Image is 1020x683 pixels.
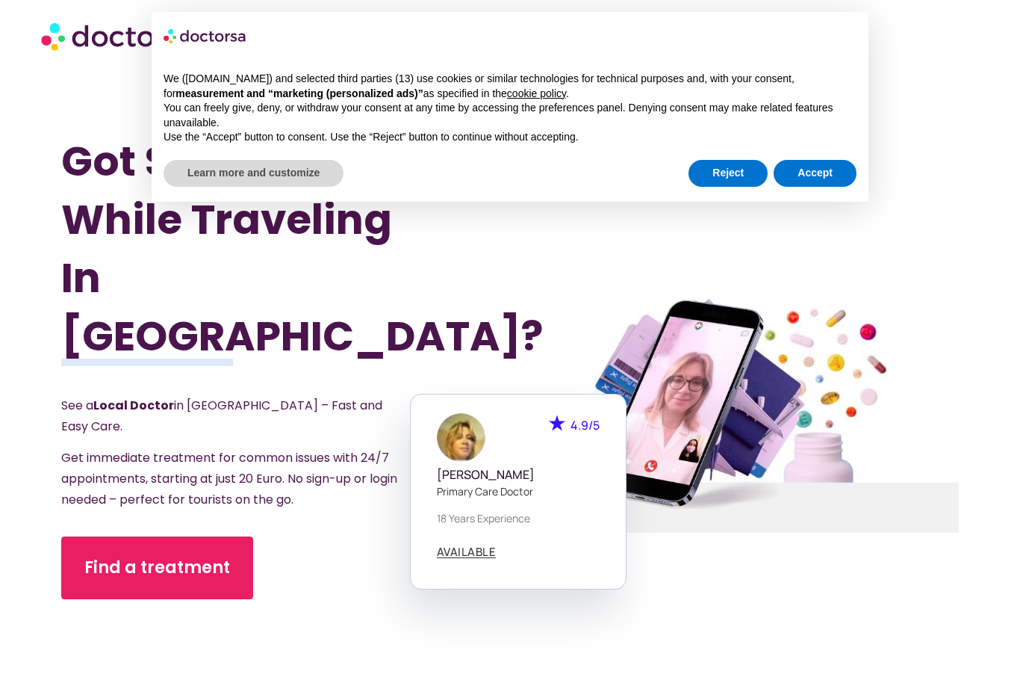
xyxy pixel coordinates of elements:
[164,101,856,130] p: You can freely give, deny, or withdraw your consent at any time by accessing the preferences pane...
[437,546,497,557] span: AVAILABLE
[164,24,247,48] img: logo
[570,417,600,433] span: 4.9/5
[61,397,382,435] span: See a in [GEOGRAPHIC_DATA] – Fast and Easy Care.
[84,556,230,580] span: Find a treatment
[175,87,423,99] strong: measurement and “marketing (personalized ads)”
[437,468,600,482] h5: [PERSON_NAME]
[688,160,768,187] button: Reject
[61,132,443,365] h1: Got Sick While Traveling In [GEOGRAPHIC_DATA]?
[507,87,566,99] a: cookie policy
[93,397,174,414] strong: Local Doctor
[164,130,856,145] p: Use the “Accept” button to consent. Use the “Reject” button to continue without accepting.
[774,160,856,187] button: Accept
[437,510,600,526] p: 18 years experience
[164,72,856,101] p: We ([DOMAIN_NAME]) and selected third parties (13) use cookies or similar technologies for techni...
[437,546,497,558] a: AVAILABLE
[164,160,343,187] button: Learn more and customize
[61,537,253,599] a: Find a treatment
[437,483,600,499] p: Primary care doctor
[61,449,397,508] span: Get immediate treatment for common issues with 24/7 appointments, starting at just 20 Euro. No si...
